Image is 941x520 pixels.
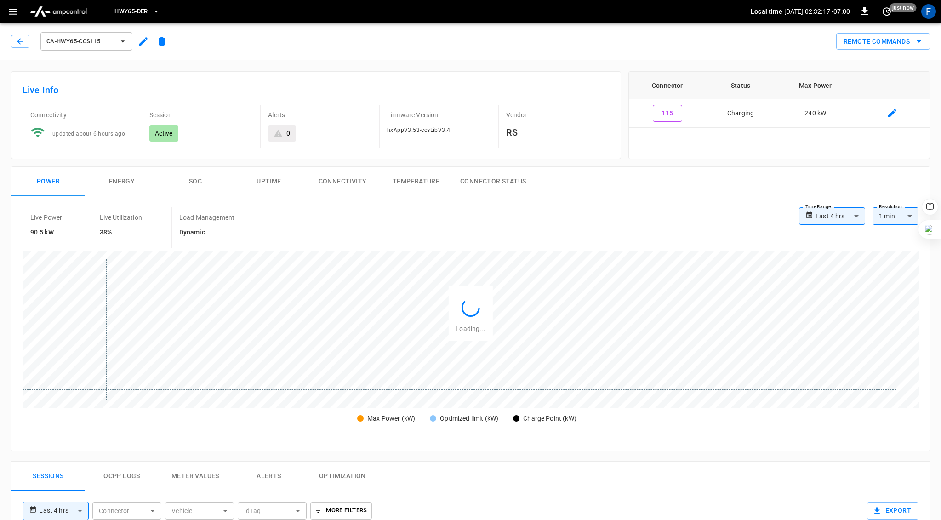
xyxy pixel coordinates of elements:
p: Alerts [268,110,372,120]
p: Live Power [30,213,63,222]
td: Charging [706,99,776,128]
button: Uptime [232,167,306,196]
span: updated about 6 hours ago [52,131,125,137]
th: Max Power [776,72,855,99]
button: Remote Commands [836,33,930,50]
button: Optimization [306,462,379,491]
span: just now [890,3,917,12]
h6: 90.5 kW [30,228,63,238]
h6: Live Info [23,83,610,97]
label: Resolution [879,203,902,211]
h6: RS [506,125,610,140]
button: Sessions [11,462,85,491]
span: Loading... [456,325,485,332]
button: Export [867,502,918,520]
th: Connector [629,72,706,99]
div: Last 4 hrs [816,207,865,225]
img: ampcontrol.io logo [26,3,91,20]
button: HWY65-DER [111,3,163,21]
button: Temperature [379,167,453,196]
div: Max Power (kW) [367,414,415,423]
p: Session [149,110,253,120]
p: Vendor [506,110,610,120]
label: Time Range [805,203,831,211]
div: profile-icon [921,4,936,19]
p: Local time [751,7,782,16]
button: SOC [159,167,232,196]
p: Connectivity [30,110,134,120]
div: Last 4 hrs [39,502,89,520]
h6: 38% [100,228,142,238]
div: 0 [286,129,290,138]
th: Status [706,72,776,99]
button: set refresh interval [879,4,894,19]
div: Optimized limit (kW) [440,414,498,423]
button: Alerts [232,462,306,491]
p: Firmware Version [387,110,491,120]
button: Connector Status [453,167,533,196]
div: remote commands options [836,33,930,50]
span: hxAppV3.53-ccsLibV3.4 [387,127,450,133]
p: [DATE] 02:32:17 -07:00 [784,7,850,16]
button: 115 [653,105,682,122]
button: Energy [85,167,159,196]
button: ca-hwy65-ccs115 [40,32,132,51]
button: Ocpp logs [85,462,159,491]
div: Charge Point (kW) [523,414,576,423]
p: Active [155,129,173,138]
button: Meter Values [159,462,232,491]
span: HWY65-DER [114,6,148,17]
p: Load Management [179,213,234,222]
td: 240 kW [776,99,855,128]
p: Live Utilization [100,213,142,222]
button: Power [11,167,85,196]
h6: Dynamic [179,228,234,238]
div: 1 min [873,207,918,225]
button: Connectivity [306,167,379,196]
button: More Filters [310,502,371,520]
span: ca-hwy65-ccs115 [46,36,114,47]
table: connector table [629,72,930,128]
